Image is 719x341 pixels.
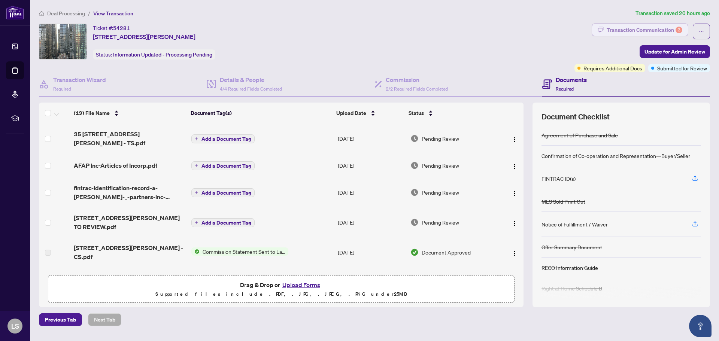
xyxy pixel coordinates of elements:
span: Required [53,86,71,92]
span: [STREET_ADDRESS][PERSON_NAME] TO REVIEW.pdf [74,213,185,231]
th: (19) File Name [71,103,188,124]
img: IMG-C12334571_1.jpg [39,24,87,59]
span: Pending Review [422,188,459,197]
span: plus [195,191,198,195]
span: plus [195,164,198,168]
img: Document Status [410,248,419,256]
span: plus [195,137,198,141]
button: Logo [509,186,521,198]
img: Document Status [410,161,419,170]
td: [DATE] [335,267,407,291]
li: / [88,9,90,18]
span: home [39,11,44,16]
td: [DATE] [335,153,407,177]
span: Add a Document Tag [201,136,251,141]
button: Upload Forms [280,280,322,290]
span: Deal Processing [47,10,85,17]
th: Status [406,103,496,124]
button: Add a Document Tag [191,134,255,143]
article: Transaction saved 20 hours ago [635,9,710,18]
div: Ticket #: [93,24,130,32]
span: Information Updated - Processing Pending [113,51,212,58]
span: (19) File Name [74,109,110,117]
span: 4/4 Required Fields Completed [220,86,282,92]
span: Add a Document Tag [201,163,251,168]
th: Upload Date [333,103,406,124]
button: Previous Tab [39,313,82,326]
img: Logo [512,191,518,197]
button: Logo [509,216,521,228]
div: Agreement of Purchase and Sale [541,131,618,139]
button: Logo [509,133,521,144]
span: 35 [STREET_ADDRESS][PERSON_NAME] - TS.pdf [74,130,185,147]
span: Drag & Drop or [240,280,322,290]
div: FINTRAC ID(s) [541,174,576,183]
img: Document Status [410,218,419,226]
img: Logo [512,137,518,143]
td: [DATE] [335,207,407,237]
button: Add a Document Tag [191,218,255,227]
td: [DATE] [335,177,407,207]
button: Add a Document Tag [191,161,255,171]
h4: Details & People [220,75,282,84]
span: ellipsis [699,29,704,34]
img: Logo [512,220,518,226]
button: Logo [509,159,521,171]
span: [STREET_ADDRESS][PERSON_NAME] [93,32,195,41]
div: 3 [676,27,682,33]
img: Logo [512,250,518,256]
div: RECO Information Guide [541,264,598,272]
span: Pending Review [422,134,459,143]
span: Upload Date [336,109,366,117]
button: Open asap [689,315,712,337]
div: Notice of Fulfillment / Waiver [541,220,608,228]
span: Required [556,86,574,92]
h4: Transaction Wizard [53,75,106,84]
button: Add a Document Tag [191,161,255,170]
button: Add a Document Tag [191,218,255,228]
img: Status Icon [191,247,200,256]
button: Logo [509,246,521,258]
div: Right at Home Schedule B [541,284,602,292]
img: logo [6,6,24,19]
img: Document Status [410,134,419,143]
div: Offer Summary Document [541,243,602,251]
span: Pending Review [422,218,459,226]
button: Add a Document Tag [191,188,255,197]
h4: Documents [556,75,587,84]
span: Document Approved [422,248,471,256]
button: Transaction Communication3 [592,24,688,36]
button: Add a Document Tag [191,134,255,144]
div: Transaction Communication [607,24,682,36]
span: Drag & Drop orUpload FormsSupported files include .PDF, .JPG, .JPEG, .PNG under25MB [48,275,514,303]
h4: Commission [386,75,448,84]
div: Confirmation of Co-operation and Representation—Buyer/Seller [541,152,690,160]
span: fintrac-identification-record-a-[PERSON_NAME]-_-partners-inc-20250808-192737_Updated [DATE].pdf [74,183,185,201]
span: Pending Review [422,161,459,170]
img: Document Status [410,188,419,197]
span: 54281 [113,25,130,31]
th: Document Tag(s) [188,103,334,124]
p: Supported files include .PDF, .JPG, .JPEG, .PNG under 25 MB [53,290,510,299]
button: Update for Admin Review [640,45,710,58]
span: Status [409,109,424,117]
img: Logo [512,164,518,170]
button: Status IconCommission Statement Sent to Lawyer [191,247,288,256]
span: AFAP Inc-Articles of Incorp.pdf [74,161,157,170]
span: LS [11,321,19,331]
span: Update for Admin Review [644,46,705,58]
span: Add a Document Tag [201,220,251,225]
button: Next Tab [88,313,121,326]
div: MLS Sold Print Out [541,197,585,205]
span: Commission Statement Sent to Lawyer [200,247,288,256]
td: [DATE] [335,237,407,267]
span: Document Checklist [541,112,610,122]
span: Requires Additional Docs [583,64,642,72]
span: plus [195,221,198,225]
button: Add a Document Tag [191,188,255,198]
span: [STREET_ADDRESS][PERSON_NAME] - CS.pdf [74,243,185,261]
span: Add a Document Tag [201,190,251,195]
span: Submitted for Review [657,64,707,72]
span: Previous Tab [45,314,76,326]
span: 2/2 Required Fields Completed [386,86,448,92]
